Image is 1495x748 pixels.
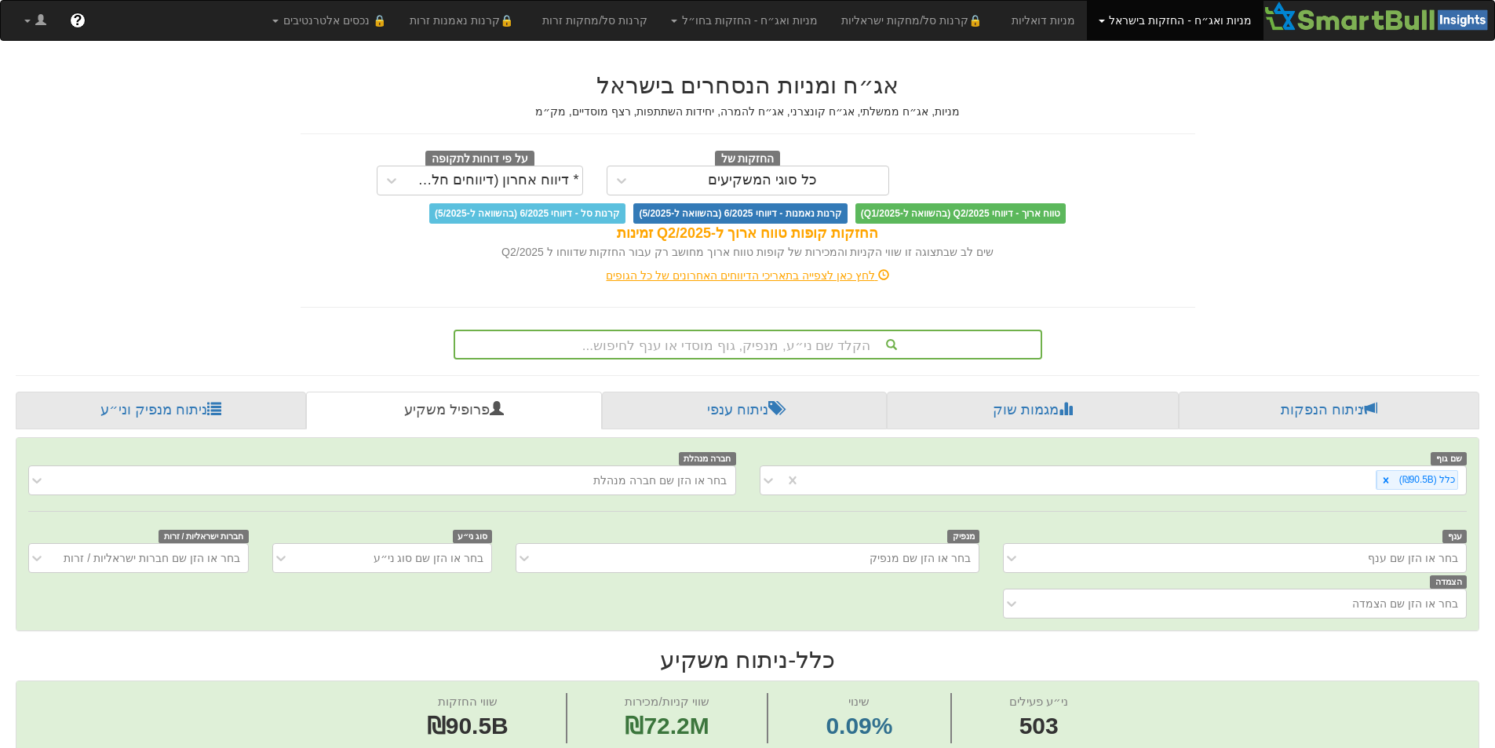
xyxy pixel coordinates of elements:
span: על פי דוחות לתקופה [425,151,534,168]
span: קרנות סל - דיווחי 6/2025 (בהשוואה ל-5/2025) [429,203,625,224]
span: סוג ני״ע [453,530,493,543]
span: שווי קניות/מכירות [625,695,709,708]
a: פרופיל משקיע [306,392,601,429]
div: הקלד שם ני״ע, מנפיק, גוף מוסדי או ענף לחיפוש... [455,331,1041,358]
div: בחר או הזן שם חברה מנהלת [593,473,727,488]
span: הצמדה [1430,575,1467,589]
a: מגמות שוק [887,392,1178,429]
span: קרנות נאמנות - דיווחי 6/2025 (בהשוואה ל-5/2025) [633,203,847,224]
a: ? [58,1,97,40]
div: לחץ כאן לצפייה בתאריכי הדיווחים האחרונים של כל הגופים [289,268,1207,283]
div: בחר או הזן שם הצמדה [1352,596,1458,611]
span: ני״ע פעילים [1009,695,1068,708]
a: ניתוח ענפי [602,392,887,429]
div: בחר או הזן שם סוג ני״ע [374,550,483,566]
span: מנפיק [947,530,979,543]
span: 503 [1009,710,1068,743]
h2: כלל - ניתוח משקיע [16,647,1479,673]
a: מניות דואליות [1000,1,1087,40]
span: ענף [1442,530,1467,543]
h2: אג״ח ומניות הנסחרים בישראל [301,72,1195,98]
span: החזקות של [715,151,781,168]
span: טווח ארוך - דיווחי Q2/2025 (בהשוואה ל-Q1/2025) [855,203,1066,224]
div: * דיווח אחרון (דיווחים חלקיים) [410,173,579,188]
a: ניתוח מנפיק וני״ע [16,392,306,429]
span: ? [73,13,82,28]
span: ₪72.2M [625,713,709,739]
span: ₪90.5B [427,713,509,739]
a: קרנות סל/מחקות זרות [531,1,659,40]
span: חברות ישראליות / זרות [159,530,248,543]
div: החזקות קופות טווח ארוך ל-Q2/2025 זמינות [301,224,1195,244]
a: מניות ואג״ח - החזקות בחו״ל [659,1,830,40]
div: בחר או הזן שם ענף [1368,550,1458,566]
a: 🔒קרנות סל/מחקות ישראליות [830,1,999,40]
span: שינוי [848,695,870,708]
span: שווי החזקות [438,695,498,708]
div: כלל (₪90.5B) [1395,471,1457,489]
span: שם גוף [1431,452,1467,465]
a: מניות ואג״ח - החזקות בישראל [1087,1,1263,40]
img: Smartbull [1263,1,1494,32]
a: 🔒קרנות נאמנות זרות [398,1,531,40]
div: בחר או הזן שם חברות ישראליות / זרות [64,550,239,566]
a: 🔒 נכסים אלטרנטיבים [261,1,398,40]
h5: מניות, אג״ח ממשלתי, אג״ח קונצרני, אג״ח להמרה, יחידות השתתפות, רצף מוסדיים, מק״מ [301,106,1195,118]
a: ניתוח הנפקות [1179,392,1479,429]
div: כל סוגי המשקיעים [708,173,817,188]
span: 0.09% [826,710,892,743]
div: בחר או הזן שם מנפיק [870,550,971,566]
div: שים לב שבתצוגה זו שווי הקניות והמכירות של קופות טווח ארוך מחושב רק עבור החזקות שדווחו ל Q2/2025 [301,244,1195,260]
span: חברה מנהלת [679,452,736,465]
